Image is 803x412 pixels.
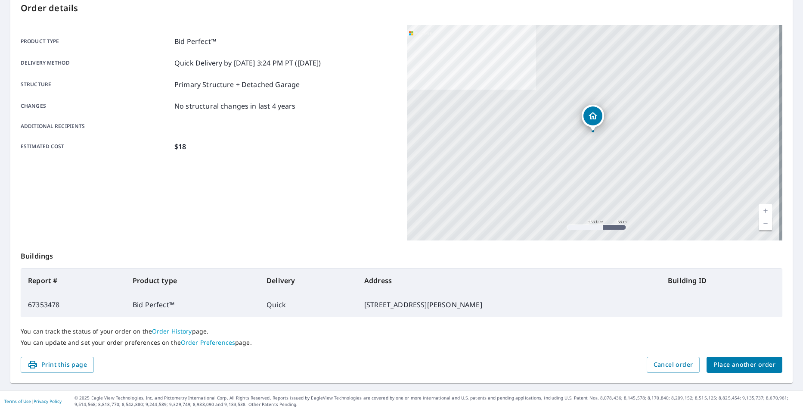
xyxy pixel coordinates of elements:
td: Bid Perfect™ [126,293,260,317]
th: Report # [21,268,126,293]
a: Current Level 17, Zoom In [759,204,772,217]
p: Estimated cost [21,141,171,152]
a: Terms of Use [4,398,31,404]
a: Privacy Policy [34,398,62,404]
p: Buildings [21,240,782,268]
button: Place another order [707,357,782,373]
span: Place another order [713,359,775,370]
p: You can track the status of your order on the page. [21,328,782,335]
td: 67353478 [21,293,126,317]
p: Changes [21,101,171,111]
a: Current Level 17, Zoom Out [759,217,772,230]
th: Address [357,268,661,293]
p: Bid Perfect™ [174,36,216,47]
p: You can update and set your order preferences on the page. [21,339,782,346]
p: Delivery method [21,58,171,68]
p: Quick Delivery by [DATE] 3:24 PM PT ([DATE]) [174,58,321,68]
td: [STREET_ADDRESS][PERSON_NAME] [357,293,661,317]
p: © 2025 Eagle View Technologies, Inc. and Pictometry International Corp. All Rights Reserved. Repo... [74,395,799,408]
div: Dropped pin, building 1, Residential property, 946 Lusk Dr Woodland, CA 95776 [582,105,604,131]
span: Cancel order [654,359,693,370]
span: Print this page [28,359,87,370]
p: | [4,399,62,404]
a: Order History [152,327,192,335]
button: Cancel order [647,357,700,373]
th: Building ID [661,268,782,293]
p: No structural changes in last 4 years [174,101,296,111]
a: Order Preferences [181,338,235,346]
p: Structure [21,79,171,90]
button: Print this page [21,357,94,373]
th: Delivery [260,268,357,293]
p: Primary Structure + Detached Garage [174,79,300,90]
p: Order details [21,2,782,15]
th: Product type [126,268,260,293]
p: Product type [21,36,171,47]
p: $18 [174,141,186,152]
p: Additional recipients [21,122,171,130]
td: Quick [260,293,357,317]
